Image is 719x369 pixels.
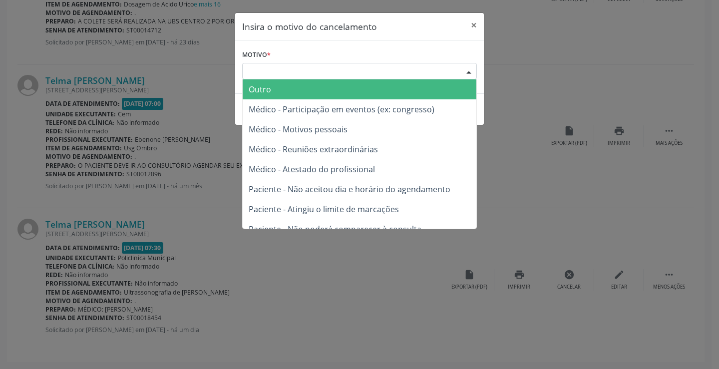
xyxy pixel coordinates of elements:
span: Paciente - Atingiu o limite de marcações [249,204,399,215]
span: Paciente - Não poderá comparecer à consulta [249,224,421,235]
button: Close [464,13,484,37]
span: Médico - Participação em eventos (ex: congresso) [249,104,434,115]
h5: Insira o motivo do cancelamento [242,20,377,33]
span: Paciente - Não aceitou dia e horário do agendamento [249,184,450,195]
span: Médico - Atestado do profissional [249,164,375,175]
span: Médico - Motivos pessoais [249,124,348,135]
span: Outro [249,84,271,95]
span: Médico - Reuniões extraordinárias [249,144,378,155]
label: Motivo [242,47,271,63]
